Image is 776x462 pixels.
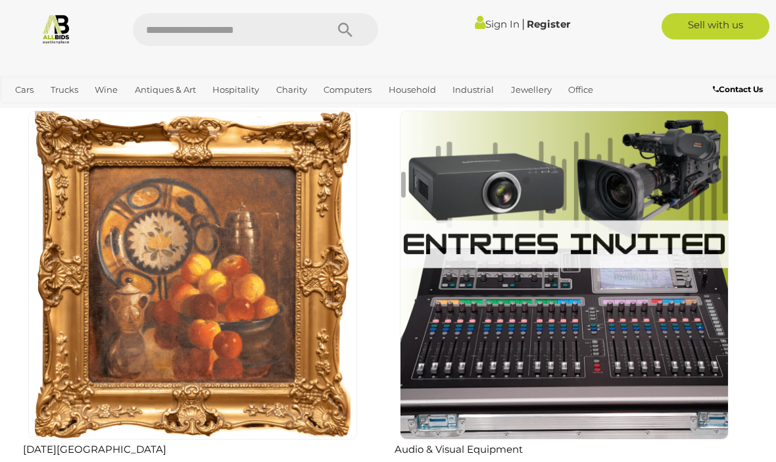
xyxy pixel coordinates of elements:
img: Audio & Visual Equipment [400,111,729,440]
a: Charity [271,79,312,101]
a: Sign In [475,18,520,30]
a: Computers [318,79,377,101]
h2: [DATE][GEOGRAPHIC_DATA] [23,441,368,455]
a: Register [527,18,570,30]
a: Contact Us [713,82,766,97]
a: Antiques & Art [130,79,201,101]
button: Search [312,13,378,46]
a: Jewellery [506,79,557,101]
a: Industrial [447,79,499,101]
a: [GEOGRAPHIC_DATA] [54,101,158,122]
a: Hospitality [207,79,264,101]
a: Wine [89,79,123,101]
a: Office [563,79,598,101]
a: Trucks [45,79,84,101]
img: Allbids.com.au [41,13,72,44]
h2: Audio & Visual Equipment [395,441,740,455]
img: Red Hill Estate [28,111,357,440]
a: Sell with us [662,13,769,39]
b: Contact Us [713,84,763,94]
a: Cars [10,79,39,101]
span: | [521,16,525,31]
a: Household [383,79,441,101]
a: Sports [10,101,47,122]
